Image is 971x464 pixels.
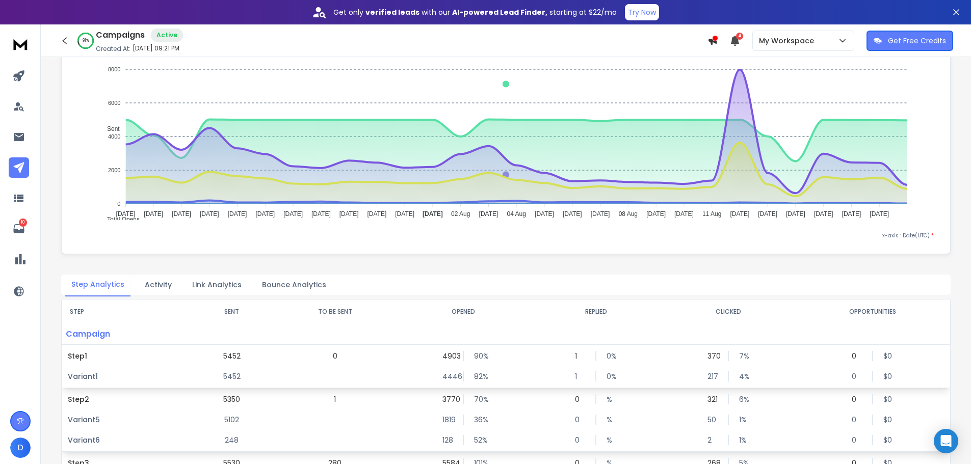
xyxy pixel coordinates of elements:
button: D [10,438,31,458]
tspan: [DATE] [591,210,610,217]
tspan: [DATE] [172,210,191,217]
strong: verified leads [365,7,419,17]
tspan: [DATE] [563,210,582,217]
p: My Workspace [759,36,818,46]
tspan: 8000 [108,66,120,72]
tspan: [DATE] [646,210,666,217]
tspan: [DATE] [311,210,331,217]
p: 5350 [223,394,240,404]
p: 0 [852,394,862,404]
tspan: [DATE] [395,210,414,217]
p: 7 % [739,351,749,361]
tspan: [DATE] [870,210,889,217]
p: 50 [707,415,718,425]
p: 0 [575,394,585,404]
p: Step 1 [68,351,185,361]
tspan: 6000 [108,100,120,106]
p: $ 0 [883,435,894,445]
tspan: [DATE] [842,210,861,217]
p: 1 [575,351,585,361]
p: Variant 6 [68,435,185,445]
p: 0 [852,435,862,445]
p: Step 2 [68,394,185,404]
p: 1 % [739,415,749,425]
th: REPLIED [530,299,662,324]
tspan: [DATE] [255,210,275,217]
p: 0 [575,415,585,425]
p: 0 [575,435,585,445]
tspan: [DATE] [283,210,303,217]
p: 370 [707,351,718,361]
p: % [607,394,617,404]
p: 52 % [474,435,484,445]
tspan: [DATE] [758,210,777,217]
strong: AI-powered Lead Finder, [452,7,547,17]
span: Sent [99,125,120,132]
th: OPPORTUNITIES [795,299,950,324]
a: 10 [9,219,29,239]
p: 4446 [442,371,453,381]
tspan: [DATE] [535,210,554,217]
p: 2 [707,435,718,445]
p: 5452 [223,371,241,381]
tspan: [DATE] [730,210,750,217]
th: SENT [191,299,273,324]
tspan: 11 Aug [702,210,721,217]
tspan: 08 Aug [619,210,638,217]
p: 0 [852,351,862,361]
p: $ 0 [883,394,894,404]
th: OPENED [397,299,530,324]
th: CLICKED [662,299,795,324]
div: Open Intercom Messenger [934,429,958,453]
p: 90 % [474,351,484,361]
button: Get Free Credits [867,31,953,51]
tspan: 4000 [108,133,120,140]
p: Get only with our starting at $22/mo [333,7,617,17]
p: 5102 [224,415,239,425]
p: 0 % [607,371,617,381]
tspan: [DATE] [116,210,136,217]
tspan: [DATE] [786,210,805,217]
tspan: [DATE] [200,210,219,217]
span: 4 [736,33,743,40]
p: Variant 1 [68,371,185,381]
button: Step Analytics [65,273,130,296]
p: x-axis : Date(UTC) [78,232,934,239]
p: 10 [19,219,27,227]
p: 0 [852,415,862,425]
p: 217 [707,371,718,381]
p: 82 % [474,371,484,381]
h1: Campaigns [96,29,145,41]
tspan: [DATE] [228,210,247,217]
p: Get Free Credits [888,36,946,46]
p: 4 % [739,371,749,381]
p: 1 [575,371,585,381]
p: 3770 [442,394,453,404]
tspan: 04 Aug [507,210,526,217]
p: 4903 [442,351,453,361]
button: Activity [139,274,178,296]
tspan: [DATE] [339,210,359,217]
p: Try Now [628,7,656,17]
div: Active [151,29,183,42]
tspan: [DATE] [814,210,833,217]
p: 1819 [442,415,453,425]
img: logo [10,35,31,53]
p: [DATE] 09:21 PM [133,44,179,52]
p: 1 [334,394,336,404]
p: Campaign [62,324,191,344]
tspan: [DATE] [674,210,694,217]
p: 70 % [474,394,484,404]
p: % [607,415,617,425]
button: Link Analytics [186,274,248,296]
tspan: [DATE] [144,210,163,217]
p: 0 [333,351,337,361]
tspan: 02 Aug [451,210,470,217]
span: Total Opens [99,216,140,223]
p: % [607,435,617,445]
p: 1 % [739,435,749,445]
p: 248 [225,435,239,445]
p: 5452 [223,351,241,361]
